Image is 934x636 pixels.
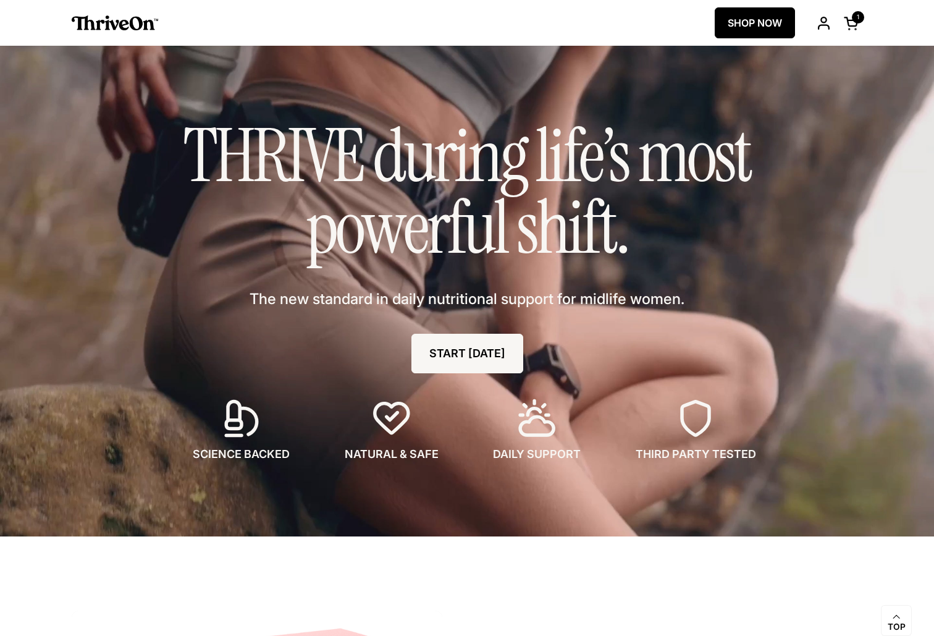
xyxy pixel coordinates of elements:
span: SCIENCE BACKED [193,446,290,462]
a: SHOP NOW [715,7,795,38]
span: DAILY SUPPORT [493,446,581,462]
h1: THRIVE during life’s most powerful shift. [158,120,776,264]
a: START [DATE] [411,334,523,373]
span: The new standard in daily nutritional support for midlife women. [250,289,684,310]
span: Top [888,622,906,633]
span: NATURAL & SAFE [345,446,439,462]
iframe: Gorgias live chat messenger [872,578,922,624]
span: THIRD PARTY TESTED [636,446,756,462]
